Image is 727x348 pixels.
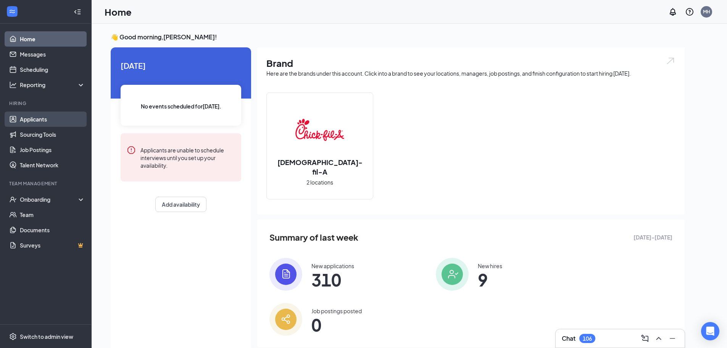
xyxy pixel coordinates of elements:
[20,157,85,173] a: Talent Network
[478,262,502,270] div: New hires
[311,273,354,286] span: 310
[306,178,333,186] span: 2 locations
[266,70,675,77] div: Here are the brands under this account. Click into a brand to see your locations, managers, job p...
[9,333,17,340] svg: Settings
[295,105,344,154] img: Chick-fil-A
[9,180,84,187] div: Team Management
[703,8,710,15] div: MH
[269,231,358,244] span: Summary of last week
[266,57,675,70] h1: Brand
[140,146,235,169] div: Applicants are unable to schedule interviews until you set up your availability.
[311,318,362,332] span: 0
[562,334,575,343] h3: Chat
[127,146,136,155] svg: Error
[20,222,85,238] a: Documents
[20,47,85,62] a: Messages
[478,273,502,286] span: 9
[640,334,650,343] svg: ComposeMessage
[668,7,677,16] svg: Notifications
[269,258,302,291] img: icon
[20,238,85,253] a: SurveysCrown
[668,334,677,343] svg: Minimize
[8,8,16,15] svg: WorkstreamLogo
[105,5,132,18] h1: Home
[9,196,17,203] svg: UserCheck
[634,233,672,241] span: [DATE] - [DATE]
[20,127,85,142] a: Sourcing Tools
[121,60,241,71] span: [DATE]
[74,8,81,16] svg: Collapse
[701,322,719,340] div: Open Intercom Messenger
[20,81,85,89] div: Reporting
[666,57,675,65] img: open.6027fd2a22e1237b5b06.svg
[583,335,592,342] div: 106
[9,81,17,89] svg: Analysis
[20,207,85,222] a: Team
[685,7,694,16] svg: QuestionInfo
[666,332,679,345] button: Minimize
[20,112,85,127] a: Applicants
[269,303,302,336] img: icon
[653,332,665,345] button: ChevronUp
[311,262,354,270] div: New applications
[141,102,221,110] span: No events scheduled for [DATE] .
[20,62,85,77] a: Scheduling
[20,333,73,340] div: Switch to admin view
[111,33,685,41] h3: 👋 Good morning, [PERSON_NAME] !
[155,197,206,212] button: Add availability
[20,31,85,47] a: Home
[267,157,373,176] h2: [DEMOGRAPHIC_DATA]-fil-A
[639,332,651,345] button: ComposeMessage
[436,258,469,291] img: icon
[20,196,79,203] div: Onboarding
[20,142,85,157] a: Job Postings
[654,334,663,343] svg: ChevronUp
[9,100,84,107] div: Hiring
[311,307,362,315] div: Job postings posted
